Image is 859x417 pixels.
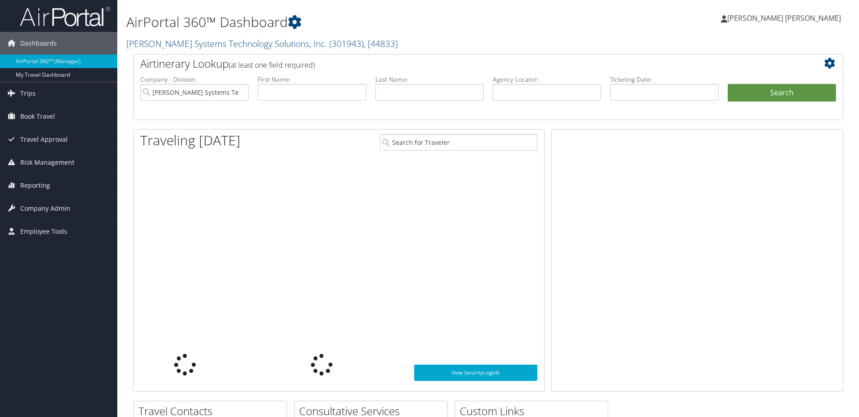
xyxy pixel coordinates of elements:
[20,105,55,128] span: Book Travel
[140,75,249,84] label: Company - Division:
[20,197,70,220] span: Company Admin
[126,37,398,50] a: [PERSON_NAME] Systems Technology Solutions, Inc.
[20,32,57,55] span: Dashboards
[20,220,67,243] span: Employee Tools
[493,75,601,84] label: Agency Locator:
[728,84,836,102] button: Search
[140,131,240,150] h1: Traveling [DATE]
[364,37,398,50] span: , [ 44833 ]
[727,13,841,23] span: [PERSON_NAME] [PERSON_NAME]
[380,134,537,151] input: Search for Traveler
[414,365,537,381] a: View SecurityLogic®
[20,174,50,197] span: Reporting
[329,37,364,50] span: ( 301943 )
[258,75,366,84] label: First Name:
[20,151,74,174] span: Risk Management
[126,13,609,32] h1: AirPortal 360™ Dashboard
[229,60,315,70] span: (at least one field required)
[610,75,718,84] label: Ticketing Date:
[20,128,68,151] span: Travel Approval
[721,5,850,32] a: [PERSON_NAME] [PERSON_NAME]
[375,75,484,84] label: Last Name:
[20,82,36,105] span: Trips
[20,6,110,27] img: airportal-logo.png
[140,56,777,71] h2: Airtinerary Lookup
